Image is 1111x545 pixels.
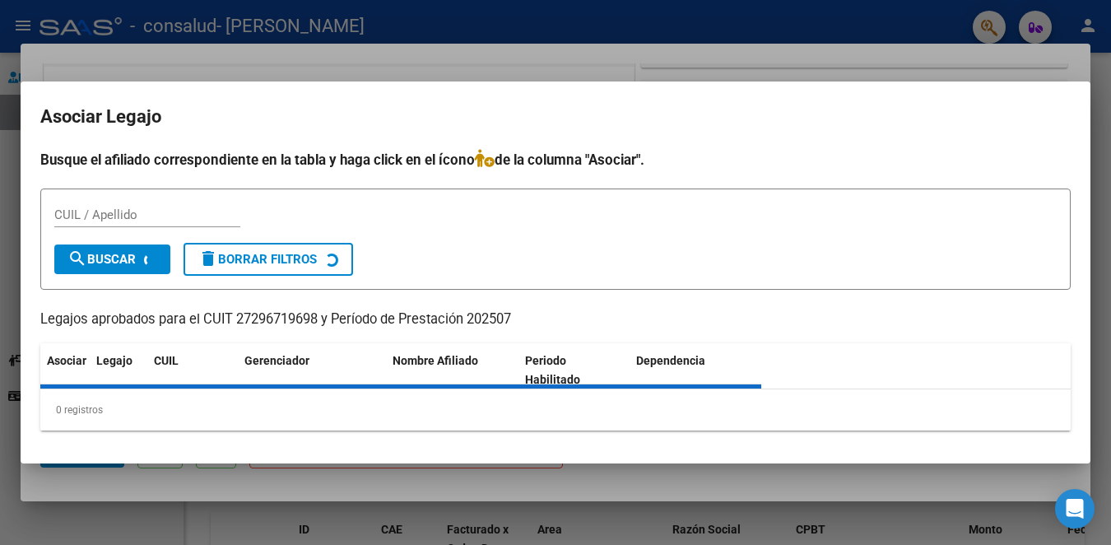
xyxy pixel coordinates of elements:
datatable-header-cell: Asociar [40,343,90,398]
div: Open Intercom Messenger [1055,489,1095,529]
div: 0 registros [40,389,1071,431]
span: Gerenciador [244,354,309,367]
span: Nombre Afiliado [393,354,478,367]
span: Legajo [96,354,132,367]
span: Asociar [47,354,86,367]
button: Borrar Filtros [184,243,353,276]
span: Buscar [67,252,136,267]
span: Borrar Filtros [198,252,317,267]
span: Dependencia [636,354,705,367]
datatable-header-cell: CUIL [147,343,238,398]
mat-icon: delete [198,249,218,268]
span: CUIL [154,354,179,367]
mat-icon: search [67,249,87,268]
h4: Busque el afiliado correspondiente en la tabla y haga click en el ícono de la columna "Asociar". [40,149,1071,170]
datatable-header-cell: Gerenciador [238,343,386,398]
span: Periodo Habilitado [525,354,580,386]
h2: Asociar Legajo [40,101,1071,133]
button: Buscar [54,245,170,274]
p: Legajos aprobados para el CUIT 27296719698 y Período de Prestación 202507 [40,310,1071,330]
datatable-header-cell: Dependencia [630,343,762,398]
datatable-header-cell: Legajo [90,343,147,398]
datatable-header-cell: Periodo Habilitado [518,343,630,398]
datatable-header-cell: Nombre Afiliado [386,343,518,398]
